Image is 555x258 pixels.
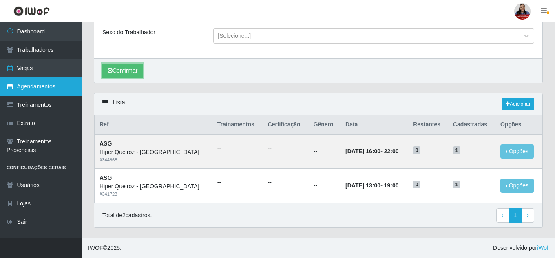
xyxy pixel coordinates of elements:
time: [DATE] 13:00 [345,182,380,189]
ul: -- [268,178,304,187]
strong: ASG [100,140,112,147]
time: 22:00 [384,148,399,154]
div: Hiper Queiroz - [GEOGRAPHIC_DATA] [100,182,208,191]
div: Hiper Queiroz - [GEOGRAPHIC_DATA] [100,148,208,157]
th: Cadastradas [448,115,495,135]
button: Opções [500,179,534,193]
span: © 2025 . [88,244,122,252]
th: Ref [95,115,212,135]
span: Desenvolvido por [493,244,548,252]
strong: - [345,148,398,154]
a: Previous [496,208,509,223]
label: Sexo do Trabalhador [102,28,155,37]
div: [Selecione...] [218,32,251,40]
div: Lista [94,93,542,115]
a: iWof [537,245,548,251]
span: 0 [413,146,420,154]
td: -- [309,134,341,168]
span: 0 [413,181,420,189]
ul: -- [217,178,258,187]
p: Total de 2 cadastros. [102,211,152,220]
a: Next [522,208,534,223]
ul: -- [268,144,304,152]
a: 1 [509,208,522,223]
a: Adicionar [502,98,534,110]
strong: - [345,182,398,189]
th: Gênero [309,115,341,135]
th: Data [341,115,408,135]
button: Confirmar [102,64,143,78]
time: [DATE] 16:00 [345,148,380,154]
span: 1 [453,181,460,189]
th: Certificação [263,115,309,135]
th: Trainamentos [212,115,263,135]
img: CoreUI Logo [13,6,50,16]
span: › [527,212,529,218]
span: ‹ [502,212,504,218]
span: IWOF [88,245,103,251]
nav: pagination [496,208,534,223]
strong: ASG [100,174,112,181]
time: 19:00 [384,182,399,189]
th: Restantes [408,115,448,135]
ul: -- [217,144,258,152]
button: Opções [500,144,534,159]
td: -- [309,169,341,203]
span: 1 [453,146,460,154]
th: Opções [495,115,542,135]
div: # 344968 [100,157,208,163]
div: # 341723 [100,191,208,198]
